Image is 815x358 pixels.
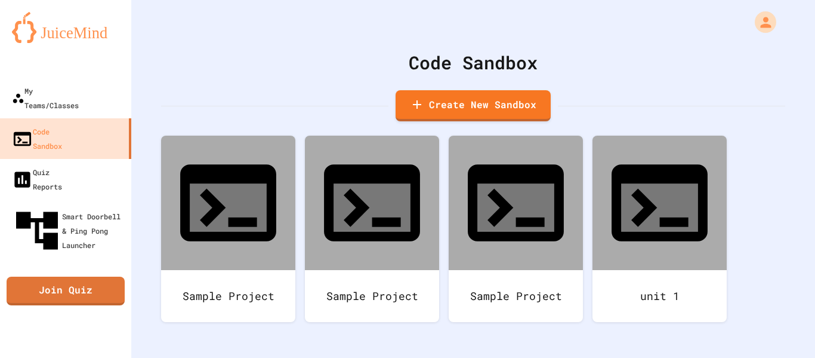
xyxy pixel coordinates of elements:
[12,84,79,112] div: My Teams/Classes
[161,136,295,322] a: Sample Project
[12,206,126,256] div: Smart Doorbell & Ping Pong Launcher
[396,90,551,121] a: Create New Sandbox
[449,136,583,322] a: Sample Project
[305,270,439,322] div: Sample Project
[7,277,125,305] a: Join Quiz
[305,136,439,322] a: Sample Project
[161,270,295,322] div: Sample Project
[161,49,785,76] div: Code Sandbox
[742,8,779,36] div: My Account
[12,124,62,153] div: Code Sandbox
[12,12,119,43] img: logo-orange.svg
[12,165,62,194] div: Quiz Reports
[592,270,727,322] div: unit 1
[592,136,727,322] a: unit 1
[449,270,583,322] div: Sample Project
